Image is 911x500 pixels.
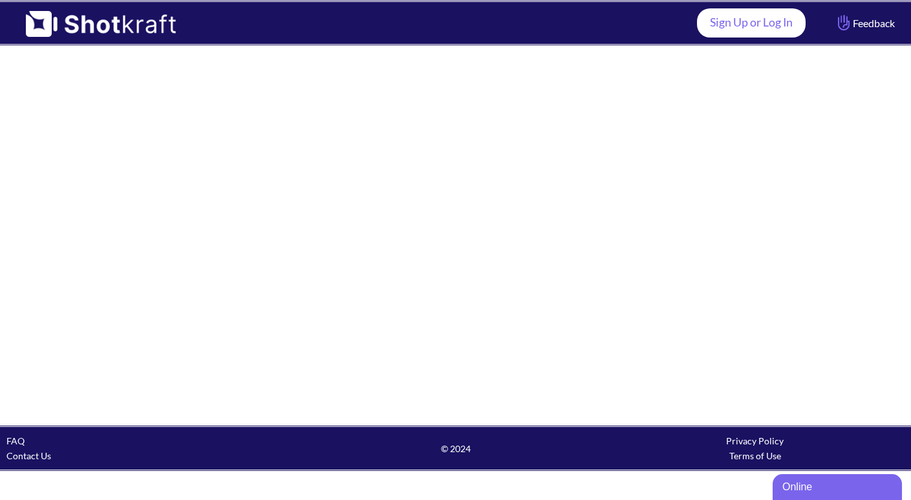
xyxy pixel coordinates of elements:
div: Terms of Use [605,448,905,463]
span: Feedback [835,16,895,30]
a: Sign Up or Log In [697,8,806,38]
a: Contact Us [6,450,51,461]
div: Privacy Policy [605,433,905,448]
iframe: chat widget [773,472,905,500]
a: FAQ [6,435,25,446]
span: © 2024 [306,441,605,456]
img: Hand Icon [835,12,853,34]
